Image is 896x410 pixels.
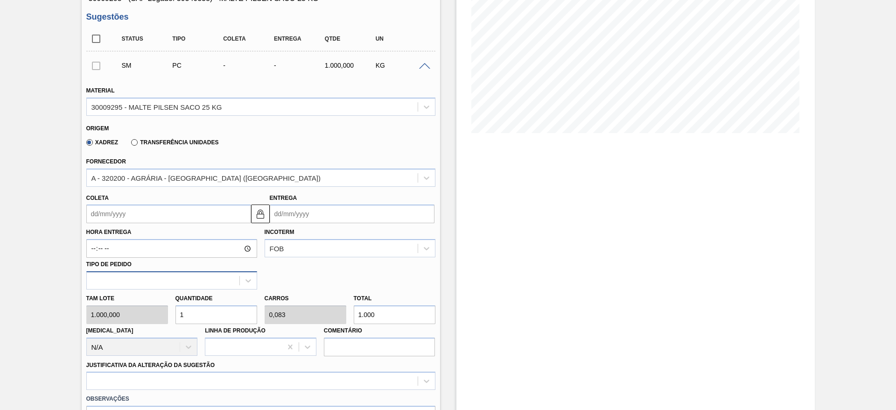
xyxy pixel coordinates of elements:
div: Tipo [170,35,226,42]
div: - [272,62,328,69]
div: Pedido de Compra [170,62,226,69]
div: 1.000,000 [322,62,379,69]
label: Hora Entrega [86,226,257,239]
h3: Sugestões [86,12,435,22]
label: Origem [86,125,109,132]
label: Transferência Unidades [131,139,218,146]
label: Xadrez [86,139,119,146]
label: Material [86,87,115,94]
div: A - 320200 - AGRÁRIA - [GEOGRAPHIC_DATA] ([GEOGRAPHIC_DATA]) [91,174,321,182]
div: 30009295 - MALTE PILSEN SACO 25 KG [91,103,222,111]
div: Coleta [221,35,277,42]
label: Linha de Produção [205,327,266,334]
input: dd/mm/yyyy [86,205,251,223]
div: FOB [270,245,284,253]
button: locked [251,205,270,223]
div: Entrega [272,35,328,42]
label: Carros [265,295,289,302]
label: Observações [86,392,435,406]
div: Qtde [322,35,379,42]
label: [MEDICAL_DATA] [86,327,133,334]
div: Status [119,35,176,42]
div: Sugestão Manual [119,62,176,69]
div: UN [373,35,430,42]
div: - [221,62,277,69]
img: locked [255,208,266,219]
label: Coleta [86,195,109,201]
label: Incoterm [265,229,294,235]
div: KG [373,62,430,69]
label: Fornecedor [86,158,126,165]
label: Entrega [270,195,297,201]
label: Comentário [324,324,435,338]
input: dd/mm/yyyy [270,205,434,223]
label: Quantidade [175,295,213,302]
label: Tam lote [86,292,168,305]
label: Tipo de pedido [86,261,132,268]
label: Total [354,295,372,302]
label: Justificativa da Alteração da Sugestão [86,362,215,368]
